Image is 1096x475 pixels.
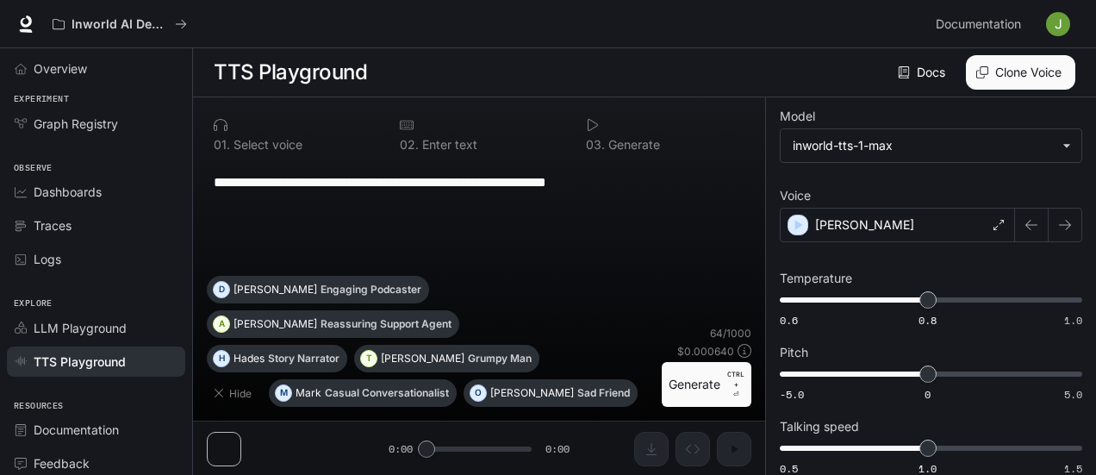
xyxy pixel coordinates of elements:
button: O[PERSON_NAME]Sad Friend [464,379,638,407]
p: Grumpy Man [468,353,532,364]
span: 0.8 [919,313,937,328]
div: A [214,310,229,338]
button: HHadesStory Narrator [207,345,347,372]
div: inworld-tts-1-max [793,137,1054,154]
span: Dashboards [34,183,102,201]
p: Story Narrator [268,353,339,364]
button: D[PERSON_NAME]Engaging Podcaster [207,276,429,303]
p: 0 3 . [586,139,605,151]
a: LLM Playground [7,313,185,343]
p: Mark [296,388,321,398]
button: GenerateCTRL +⏎ [662,362,751,407]
button: T[PERSON_NAME]Grumpy Man [354,345,539,372]
a: Traces [7,210,185,241]
p: Enter text [419,139,477,151]
span: Graph Registry [34,115,118,133]
a: Graph Registry [7,109,185,139]
span: LLM Playground [34,319,127,337]
p: 0 2 . [400,139,419,151]
a: Dashboards [7,177,185,207]
a: Documentation [7,415,185,445]
button: User avatar [1041,7,1075,41]
a: Overview [7,53,185,84]
p: Hades [234,353,265,364]
div: inworld-tts-1-max [781,129,1081,162]
p: CTRL + [727,369,744,390]
p: Temperature [780,272,852,284]
p: Model [780,110,815,122]
p: Pitch [780,347,808,359]
p: [PERSON_NAME] [381,353,464,364]
a: Logs [7,244,185,274]
img: User avatar [1046,12,1070,36]
span: -5.0 [780,387,804,402]
p: [PERSON_NAME] [234,319,317,329]
p: Inworld AI Demos [72,17,168,32]
p: ⏎ [727,369,744,400]
span: Feedback [34,454,90,472]
p: 0 1 . [214,139,230,151]
div: H [214,345,229,372]
p: Engaging Podcaster [321,284,421,295]
div: M [276,379,291,407]
span: Traces [34,216,72,234]
button: MMarkCasual Conversationalist [269,379,457,407]
p: Sad Friend [577,388,630,398]
a: TTS Playground [7,347,185,377]
span: Documentation [34,421,119,439]
span: Documentation [936,14,1021,35]
span: Overview [34,59,87,78]
button: A[PERSON_NAME]Reassuring Support Agent [207,310,459,338]
p: Reassuring Support Agent [321,319,451,329]
div: D [214,276,229,303]
p: [PERSON_NAME] [234,284,317,295]
a: Documentation [929,7,1034,41]
p: [PERSON_NAME] [490,388,574,398]
div: O [470,379,486,407]
p: Select voice [230,139,302,151]
span: 5.0 [1064,387,1082,402]
p: [PERSON_NAME] [815,216,914,234]
span: 0 [925,387,931,402]
span: Logs [34,250,61,268]
a: Docs [894,55,952,90]
p: Casual Conversationalist [325,388,449,398]
span: TTS Playground [34,353,126,371]
p: Generate [605,139,660,151]
h1: TTS Playground [214,55,367,90]
div: T [361,345,377,372]
button: All workspaces [45,7,195,41]
p: Voice [780,190,811,202]
span: 1.0 [1064,313,1082,328]
button: Clone Voice [966,55,1075,90]
span: 0.6 [780,313,798,328]
button: Hide [207,379,262,407]
p: Talking speed [780,421,859,433]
